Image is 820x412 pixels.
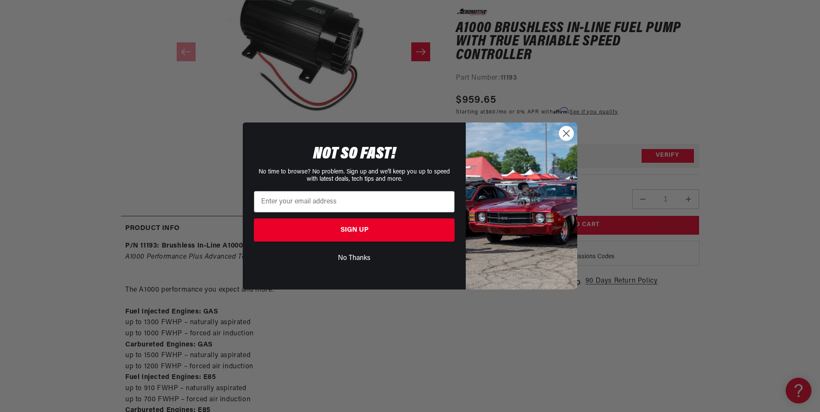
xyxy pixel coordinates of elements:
span: No time to browse? No problem. Sign up and we'll keep you up to speed with latest deals, tech tip... [259,169,450,182]
button: No Thanks [254,250,455,266]
input: Enter your email address [254,191,455,212]
button: Close dialog [559,126,574,141]
span: NOT SO FAST! [313,146,396,163]
img: 85cdd541-2605-488b-b08c-a5ee7b438a35.jpeg [466,122,577,290]
button: SIGN UP [254,218,455,242]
